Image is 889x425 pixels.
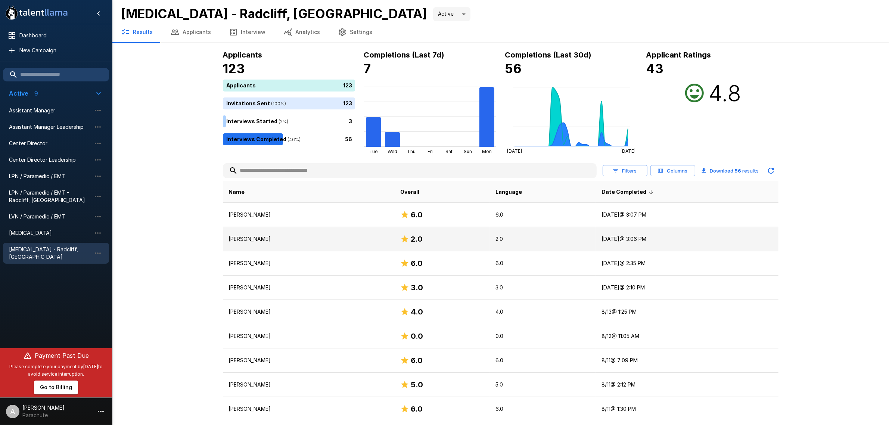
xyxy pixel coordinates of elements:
[445,149,453,154] tspan: Sat
[505,50,592,59] b: Completions (Last 30d)
[112,22,162,43] button: Results
[496,260,590,267] p: 6.0
[496,211,590,218] p: 6.0
[650,165,695,177] button: Columns
[646,50,711,59] b: Applicant Ratings
[229,211,388,218] p: [PERSON_NAME]
[496,235,590,243] p: 2.0
[220,22,274,43] button: Interview
[496,187,522,196] span: Language
[505,61,522,76] b: 56
[602,187,656,196] span: Date Completed
[229,260,388,267] p: [PERSON_NAME]
[407,149,415,154] tspan: Thu
[433,7,470,21] div: Active
[603,165,647,177] button: Filters
[496,308,590,316] p: 4.0
[400,187,419,196] span: Overall
[596,397,778,421] td: 8/11 @ 1:30 PM
[428,149,433,154] tspan: Fri
[121,6,427,21] b: [MEDICAL_DATA] - Radcliff, [GEOGRAPHIC_DATA]
[496,284,590,291] p: 3.0
[229,357,388,364] p: [PERSON_NAME]
[223,61,245,76] b: 123
[411,354,423,366] h6: 6.0
[596,300,778,324] td: 8/13 @ 1:25 PM
[596,251,778,276] td: [DATE] @ 2:35 PM
[344,81,352,89] p: 123
[496,332,590,340] p: 0.0
[464,149,472,154] tspan: Sun
[229,235,388,243] p: [PERSON_NAME]
[698,163,762,178] button: Download 56 results
[596,276,778,300] td: [DATE] @ 2:10 PM
[596,324,778,348] td: 8/12 @ 11:05 AM
[411,233,423,245] h6: 2.0
[411,379,423,391] h6: 5.0
[482,149,491,154] tspan: Mon
[344,99,352,107] p: 123
[709,80,742,106] h2: 4.8
[411,403,423,415] h6: 6.0
[364,50,445,59] b: Completions (Last 7d)
[274,22,329,43] button: Analytics
[496,357,590,364] p: 6.0
[735,168,742,174] b: 56
[596,373,778,397] td: 8/11 @ 2:12 PM
[229,284,388,291] p: [PERSON_NAME]
[496,381,590,388] p: 5.0
[507,148,522,154] tspan: [DATE]
[411,306,423,318] h6: 4.0
[229,308,388,316] p: [PERSON_NAME]
[229,332,388,340] p: [PERSON_NAME]
[329,22,381,43] button: Settings
[411,282,423,294] h6: 3.0
[496,405,590,413] p: 6.0
[345,135,352,143] p: 56
[620,148,635,154] tspan: [DATE]
[223,50,262,59] b: Applicants
[229,405,388,413] p: [PERSON_NAME]
[646,61,664,76] b: 43
[349,117,352,125] p: 3
[229,187,245,196] span: Name
[162,22,220,43] button: Applicants
[596,203,778,227] td: [DATE] @ 3:07 PM
[411,257,423,269] h6: 6.0
[411,209,423,221] h6: 6.0
[387,149,397,154] tspan: Wed
[411,330,423,342] h6: 0.0
[596,227,778,251] td: [DATE] @ 3:06 PM
[369,149,377,154] tspan: Tue
[764,163,778,178] button: Updated Today - 4:44 PM
[364,61,371,76] b: 7
[229,381,388,388] p: [PERSON_NAME]
[596,348,778,373] td: 8/11 @ 7:09 PM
